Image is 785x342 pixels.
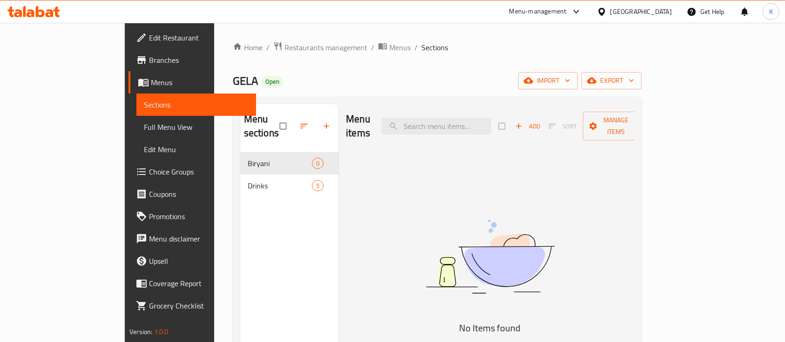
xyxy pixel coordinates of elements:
span: 1.0.0 [154,326,169,338]
span: Coupons [149,188,249,200]
span: Coverage Report [149,278,249,289]
a: Coupons [129,183,256,205]
h2: Menu items [346,112,370,140]
span: Menu disclaimer [149,233,249,244]
h5: No Items found [374,321,607,335]
div: items [312,180,324,191]
span: Full Menu View [144,121,249,133]
span: Sort items [542,119,583,134]
nav: Menu sections [240,148,339,201]
a: Menus [129,71,256,94]
span: Open [262,78,283,86]
span: Sections [144,99,249,110]
a: Promotions [129,205,256,228]
span: Choice Groups [149,166,249,177]
button: Add section [316,116,338,136]
li: / [371,42,374,53]
span: 5 [312,181,323,190]
a: Edit Menu [136,138,256,161]
span: Biryani [248,158,312,169]
button: import [518,72,578,89]
span: Add [515,121,540,132]
button: Add [513,119,542,134]
span: Add item [513,119,542,134]
h2: Menu sections [244,112,280,140]
button: export [582,72,642,89]
span: 0 [312,159,323,168]
span: Branches [149,54,249,66]
div: Open [262,76,283,87]
a: Menus [378,41,411,54]
span: Sort sections [294,116,316,136]
span: Drinks [248,180,312,191]
a: Choice Groups [129,161,256,183]
span: Upsell [149,255,249,267]
span: Edit Menu [144,144,249,155]
input: search [381,118,491,134]
a: Upsell [129,250,256,272]
a: Coverage Report [129,272,256,295]
span: GELA [233,70,258,91]
span: Select all sections [274,117,294,135]
li: / [266,42,270,53]
a: Menu disclaimer [129,228,256,250]
span: K [769,7,773,17]
div: items [312,158,324,169]
span: Promotions [149,211,249,222]
li: / [414,42,418,53]
span: Menus [151,77,249,88]
span: import [526,75,570,87]
a: Branches [129,49,256,71]
span: Manage items [590,114,642,138]
a: Grocery Checklist [129,295,256,317]
span: Menus [389,42,411,53]
a: Restaurants management [273,41,367,54]
span: export [589,75,634,87]
div: [GEOGRAPHIC_DATA] [610,7,672,17]
a: Edit Restaurant [129,27,256,49]
a: Full Menu View [136,116,256,138]
div: Biryani0 [240,152,339,174]
span: Sections [421,42,448,53]
img: dish.svg [374,195,607,318]
span: Edit Restaurant [149,32,249,43]
span: Restaurants management [284,42,367,53]
a: Sections [136,94,256,116]
span: Version: [129,326,152,338]
button: Manage items [583,112,649,141]
span: Grocery Checklist [149,300,249,311]
div: Menu-management [509,6,567,17]
nav: breadcrumb [233,41,642,54]
div: Drinks5 [240,174,339,197]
